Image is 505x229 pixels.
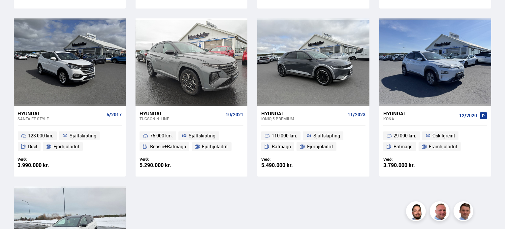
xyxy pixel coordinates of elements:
[150,132,173,140] span: 75 000 km.
[136,106,247,177] a: Hyundai Tucson N-LINE 10/2021 75 000 km. Sjálfskipting Bensín+Rafmagn Fjórhjóladrif Verð: 5.290.0...
[261,162,313,168] div: 5.490.000 kr.
[432,132,455,140] span: Óskilgreint
[5,3,25,22] button: Opna LiveChat spjallviðmót
[107,112,122,117] span: 5/2017
[455,202,474,222] img: FbJEzSuNWCJXmdc-.webp
[348,112,365,117] span: 11/2023
[70,132,96,140] span: Sjálfskipting
[261,157,313,162] div: Verð:
[140,110,223,116] div: Hyundai
[383,116,457,121] div: Kona
[261,110,345,116] div: Hyundai
[257,106,369,177] a: Hyundai IONIQ 5 PREMIUM 11/2023 110 000 km. Sjálfskipting Rafmagn Fjórhjóladrif Verð: 5.490.000 kr.
[407,202,427,222] img: nhp88E3Fdnt1Opn2.png
[383,157,435,162] div: Verð:
[18,116,104,121] div: Santa Fe STYLE
[429,143,458,151] span: Framhjóladrif
[313,132,340,140] span: Sjálfskipting
[150,143,186,151] span: Bensín+Rafmagn
[394,143,413,151] span: Rafmagn
[28,132,53,140] span: 123 000 km.
[226,112,243,117] span: 10/2021
[379,106,491,177] a: Hyundai Kona 12/2020 29 000 km. Óskilgreint Rafmagn Framhjóladrif Verð: 3.790.000 kr.
[202,143,228,151] span: Fjórhjóladrif
[140,157,192,162] div: Verð:
[272,143,291,151] span: Rafmagn
[18,162,70,168] div: 3.990.000 kr.
[383,162,435,168] div: 3.790.000 kr.
[272,132,297,140] span: 110 000 km.
[53,143,79,151] span: Fjórhjóladrif
[431,202,451,222] img: siFngHWaQ9KaOqBr.png
[140,116,223,121] div: Tucson N-LINE
[28,143,37,151] span: Dísil
[14,106,126,177] a: Hyundai Santa Fe STYLE 5/2017 123 000 km. Sjálfskipting Dísil Fjórhjóladrif Verð: 3.990.000 kr.
[307,143,333,151] span: Fjórhjóladrif
[189,132,216,140] span: Sjálfskipting
[18,157,70,162] div: Verð:
[459,113,477,118] span: 12/2020
[140,162,192,168] div: 5.290.000 kr.
[18,110,104,116] div: Hyundai
[261,116,345,121] div: IONIQ 5 PREMIUM
[383,110,457,116] div: Hyundai
[394,132,417,140] span: 29 000 km.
